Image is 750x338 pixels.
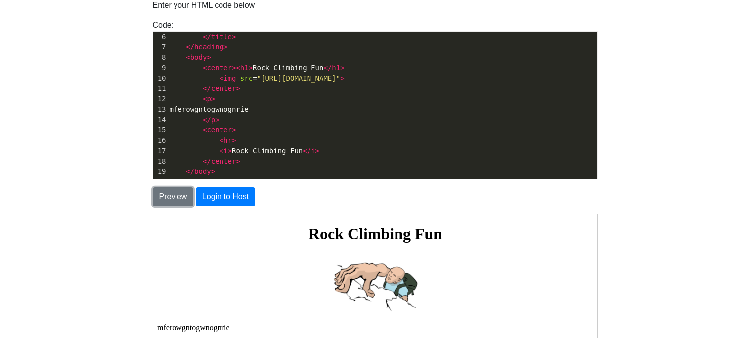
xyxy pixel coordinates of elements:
[240,74,253,82] span: src
[153,125,168,135] div: 15
[211,157,236,165] span: center
[223,147,227,155] span: i
[211,84,236,92] span: center
[170,147,320,155] span: Rock Climbing Fun
[190,53,207,61] span: body
[153,146,168,156] div: 17
[170,105,249,113] span: mferowgntogwnognrie
[220,74,223,82] span: <
[170,74,345,82] span: =
[332,64,340,72] span: h1
[153,104,168,115] div: 13
[223,43,227,51] span: >
[232,126,236,134] span: >
[153,187,194,206] button: Preview
[223,74,236,82] span: img
[153,156,168,167] div: 18
[194,168,211,175] span: body
[223,136,232,144] span: hr
[4,10,440,29] h1: Rock Climbing Fun
[194,43,223,51] span: heading
[220,136,223,144] span: <
[215,116,219,124] span: >
[207,64,232,72] span: center
[249,64,253,72] span: >
[153,63,168,73] div: 9
[228,147,232,155] span: >
[236,157,240,165] span: >
[211,33,232,41] span: title
[232,33,236,41] span: >
[153,135,168,146] div: 16
[315,147,319,155] span: >
[203,64,207,72] span: <
[207,95,211,103] span: p
[145,19,605,179] div: Code:
[323,64,332,72] span: </
[196,187,255,206] button: Login to Host
[340,74,344,82] span: >
[4,109,440,118] p: mferowgntogwnognrie
[153,73,168,84] div: 10
[303,147,311,155] span: </
[211,95,215,103] span: >
[240,64,249,72] span: h1
[153,84,168,94] div: 11
[186,168,194,175] span: </
[153,167,168,177] div: 19
[232,64,240,72] span: ><
[186,43,194,51] span: </
[211,116,215,124] span: p
[311,147,315,155] span: i
[232,136,236,144] span: >
[340,64,344,72] span: >
[220,147,223,155] span: <
[203,84,211,92] span: </
[257,74,341,82] span: "[URL][DOMAIN_NAME]"
[176,40,268,99] img: de3cc1cdb5ddea2f12959cfb2e19178a
[211,168,215,175] span: >
[153,42,168,52] div: 7
[191,130,253,139] i: Rock Climbing Fun
[207,126,232,134] span: center
[170,64,345,72] span: Rock Climbing Fun
[153,52,168,63] div: 8
[207,53,211,61] span: >
[186,53,190,61] span: <
[203,157,211,165] span: </
[153,32,168,42] div: 6
[203,126,207,134] span: <
[236,84,240,92] span: >
[203,33,211,41] span: </
[203,116,211,124] span: </
[153,94,168,104] div: 12
[153,115,168,125] div: 14
[203,95,207,103] span: <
